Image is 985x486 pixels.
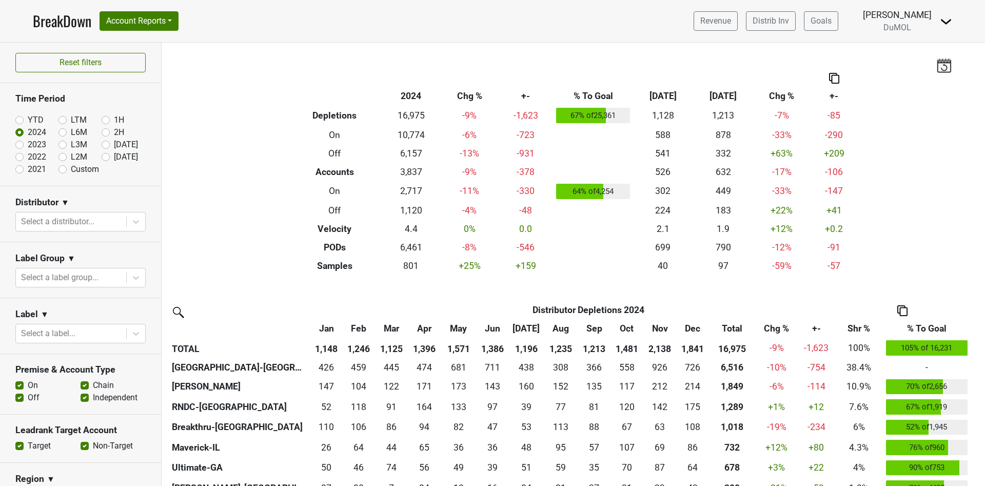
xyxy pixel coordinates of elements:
label: 2022 [28,151,46,163]
div: 94 [411,420,438,434]
td: 48.334 [508,437,544,458]
a: Goals [804,11,838,31]
label: Target [28,440,51,452]
th: 1,386 [476,338,508,358]
div: 173 [443,380,474,393]
td: 6% [835,417,883,438]
th: Feb: activate to sort column ascending [343,319,375,338]
th: May: activate to sort column ascending [441,319,477,338]
td: 43.5 [375,437,408,458]
td: 35.5 [476,437,508,458]
th: % To Goal: activate to sort column ascending [883,319,970,338]
td: -723 [498,126,554,144]
img: Copy to clipboard [829,73,839,84]
th: 1,125 [375,338,408,358]
div: 171 [411,380,438,393]
td: 1,120 [381,201,441,220]
td: -9 % [441,163,498,181]
td: -19 % [755,417,798,438]
td: 77.167 [544,397,578,417]
th: Chg %: activate to sort column ascending [755,319,798,338]
label: On [28,379,38,392]
td: 6,157 [381,144,441,163]
td: 213.668 [677,377,709,397]
td: -17 % [754,163,810,181]
td: 96.7 [476,397,508,417]
td: 142.1 [643,397,677,417]
th: Depletions [289,105,381,126]
label: Independent [93,392,137,404]
div: 133 [443,400,474,414]
th: Off [289,144,381,163]
td: 699 [633,238,693,257]
td: 0 % [441,220,498,238]
td: 118 [343,397,375,417]
span: ▼ [61,197,69,209]
td: 801 [381,257,441,275]
div: 926 [645,361,674,374]
th: 16,975 [709,338,755,358]
th: +- [810,87,858,105]
td: -106 [810,163,858,181]
td: +12 % [754,220,810,238]
th: 1,196 [508,338,544,358]
label: [DATE] [114,139,138,151]
label: L3M [71,139,87,151]
td: 174.8 [677,397,709,417]
div: 558 [613,361,640,374]
td: 10.9% [835,377,883,397]
div: 91 [377,400,406,414]
td: 16,975 [381,105,441,126]
div: 113 [546,420,576,434]
td: 53.334 [508,417,544,438]
th: [DATE] [633,87,693,105]
td: 2.1 [633,220,693,238]
td: 183 [693,201,754,220]
td: +159 [498,257,554,275]
td: -4 % [441,201,498,220]
td: 151.999 [544,377,578,397]
th: Dec: activate to sort column ascending [677,319,709,338]
label: Non-Target [93,440,133,452]
div: 175 [679,400,706,414]
td: -11 % [441,181,498,202]
div: +12 [800,400,832,414]
td: 103.667 [343,377,375,397]
th: Distributor Depletions 2024 [343,301,835,319]
td: 51.9 [310,397,343,417]
td: 39.1 [508,397,544,417]
td: +25 % [441,257,498,275]
td: 1,128 [633,105,693,126]
div: 122 [377,380,406,393]
td: 425.8 [310,358,343,377]
th: 1017.504 [709,417,755,438]
div: 438 [511,361,541,374]
th: RNDC-[GEOGRAPHIC_DATA] [169,397,310,417]
div: 108 [679,420,706,434]
td: 81 [578,397,610,417]
div: 39 [511,400,541,414]
h3: Label Group [15,253,65,264]
th: 1,235 [544,338,578,358]
div: 63 [645,420,674,434]
th: +- [498,87,554,105]
div: 53 [511,420,541,434]
td: 2,717 [381,181,441,202]
td: -931 [498,144,554,163]
td: -57 [810,257,858,275]
td: 710.6 [476,358,508,377]
div: -754 [800,361,832,374]
td: 64.833 [408,437,441,458]
div: 1,849 [712,380,753,393]
label: 2023 [28,139,46,151]
td: 40 [633,257,693,275]
div: 110 [312,420,340,434]
td: 459 [343,358,375,377]
button: Account Reports [100,11,179,31]
span: ▼ [47,473,55,485]
td: -147 [810,181,858,202]
td: +209 [810,144,858,163]
td: 66.999 [610,417,643,438]
td: 307.832 [544,358,578,377]
td: 95.333 [544,437,578,458]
